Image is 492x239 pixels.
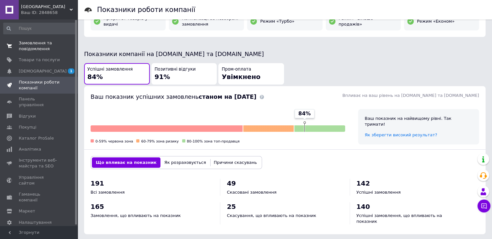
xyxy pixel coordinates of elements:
span: 60-79% зона ризику [141,139,179,143]
button: Що впливає на показник [92,157,160,168]
h1: Показники роботи компанії [97,6,195,14]
span: Управління сайтом [19,175,60,186]
button: Чат з покупцем [477,199,490,212]
button: Позитивні відгуки91% [151,63,217,85]
span: Гаманець компанії [19,191,60,203]
span: 84% [87,73,103,81]
span: 84% [298,110,311,117]
span: 140 [356,203,370,211]
span: Всі замовлення [91,190,125,195]
span: Успішні замовлення [356,190,401,195]
span: Товари та послуги [19,57,60,63]
span: Замовлення, що впливають на показник [91,213,181,218]
span: Ваш показник успішних замовлень [91,93,257,100]
span: Покупці [19,124,36,130]
button: Як розраховується [160,157,210,168]
span: Режим «Економ» [417,18,454,24]
span: 91% [155,73,170,81]
span: Успішні замовлення, що впливають на показник [356,213,442,224]
span: Налаштування [19,220,52,225]
span: 0-59% червона зона [95,139,133,143]
div: Ваш показник на найвищому рівні. Так тримати! [365,116,473,127]
span: Аналітика [19,146,41,152]
span: Пріоритет товарів у видачі [104,16,162,27]
span: Показники компанії на [DOMAIN_NAME] та [DOMAIN_NAME] [84,51,264,57]
span: 1 [68,68,74,74]
span: Показники роботи компанії [19,79,60,91]
span: 25 [227,203,236,211]
button: Причини скасувань [210,157,261,168]
span: 49 [227,179,236,187]
span: Відгуки [19,113,36,119]
span: Компенсації за незабрані замовлення [182,16,241,27]
span: Маркет [19,208,35,214]
span: Панель управління [19,96,60,108]
div: Ваш ID: 2848658 [21,10,78,16]
b: станом на [DATE] [199,93,256,100]
span: Успішні замовлення [87,66,133,73]
span: Пром-оплата [222,66,251,73]
span: [DEMOGRAPHIC_DATA] [19,68,67,74]
span: Режим «Більше продажів» [339,16,398,27]
span: Книгоманія [21,4,70,10]
span: 142 [356,179,370,187]
a: Як зберегти високий результат? [365,132,437,137]
span: Позитивні відгуки [155,66,196,73]
span: Скасовані замовлення [227,190,276,195]
input: Пошук [3,23,76,34]
span: 80-100% зона топ-продавця [187,139,240,143]
span: Увімкнено [222,73,260,81]
button: Пром-оплатаУвімкнено [218,63,284,85]
span: 165 [91,203,104,211]
span: Замовлення та повідомлення [19,40,60,52]
span: 191 [91,179,104,187]
button: Успішні замовлення84% [84,63,150,85]
span: Каталог ProSale [19,135,54,141]
span: Скасування, що впливають на показник [227,213,316,218]
span: Впливає на ваш рівень на [DOMAIN_NAME] та [DOMAIN_NAME] [342,93,479,98]
span: Режим «Турбо» [260,18,294,24]
span: Інструменти веб-майстра та SEO [19,157,60,169]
